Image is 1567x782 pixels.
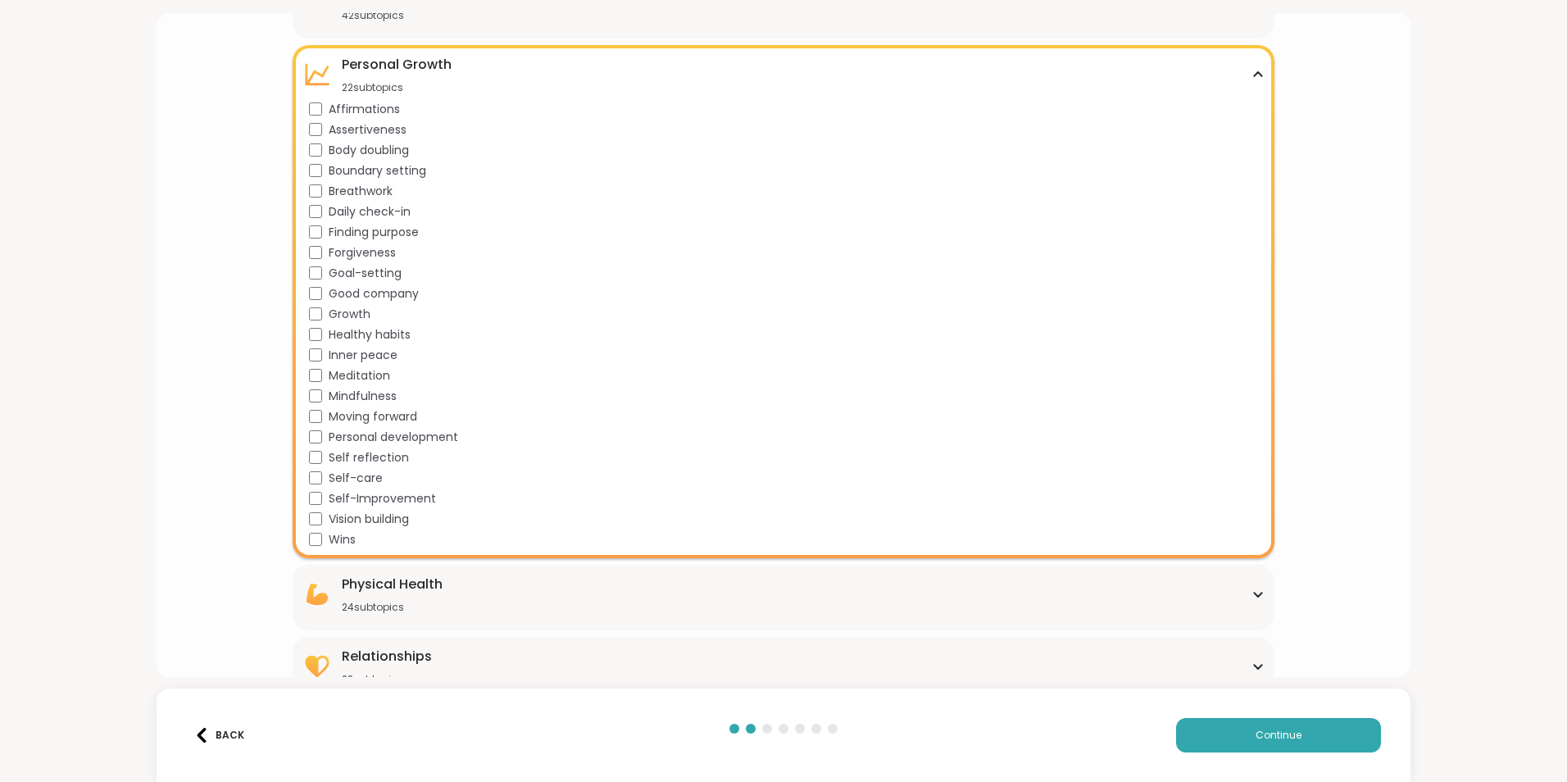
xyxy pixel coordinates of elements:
span: Mindfulness [329,388,397,405]
span: Moving forward [329,408,417,425]
div: 22 subtopics [342,81,452,94]
span: Healthy habits [329,326,411,343]
span: Self-care [329,470,383,487]
span: Finding purpose [329,224,419,241]
span: Meditation [329,367,390,384]
span: Daily check-in [329,203,411,221]
span: Personal development [329,429,458,446]
span: Boundary setting [329,162,426,180]
div: Physical Health [342,575,443,594]
button: Back [186,718,252,752]
span: Affirmations [329,101,400,118]
span: Forgiveness [329,244,396,261]
span: Breathwork [329,183,393,200]
span: Wins [329,531,356,548]
div: 22 subtopics [342,673,432,686]
button: Continue [1176,718,1381,752]
span: Goal-setting [329,265,402,282]
span: Continue [1256,728,1301,743]
div: Personal Growth [342,55,452,75]
span: Assertiveness [329,121,407,139]
span: Growth [329,306,370,323]
span: Inner peace [329,347,397,364]
span: Self reflection [329,449,409,466]
div: Relationships [342,647,432,666]
span: Good company [329,285,419,302]
span: Self-Improvement [329,490,436,507]
div: Back [194,728,244,743]
span: Vision building [329,511,409,528]
div: 24 subtopics [342,601,443,614]
div: 42 subtopics [342,9,434,22]
span: Body doubling [329,142,409,159]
